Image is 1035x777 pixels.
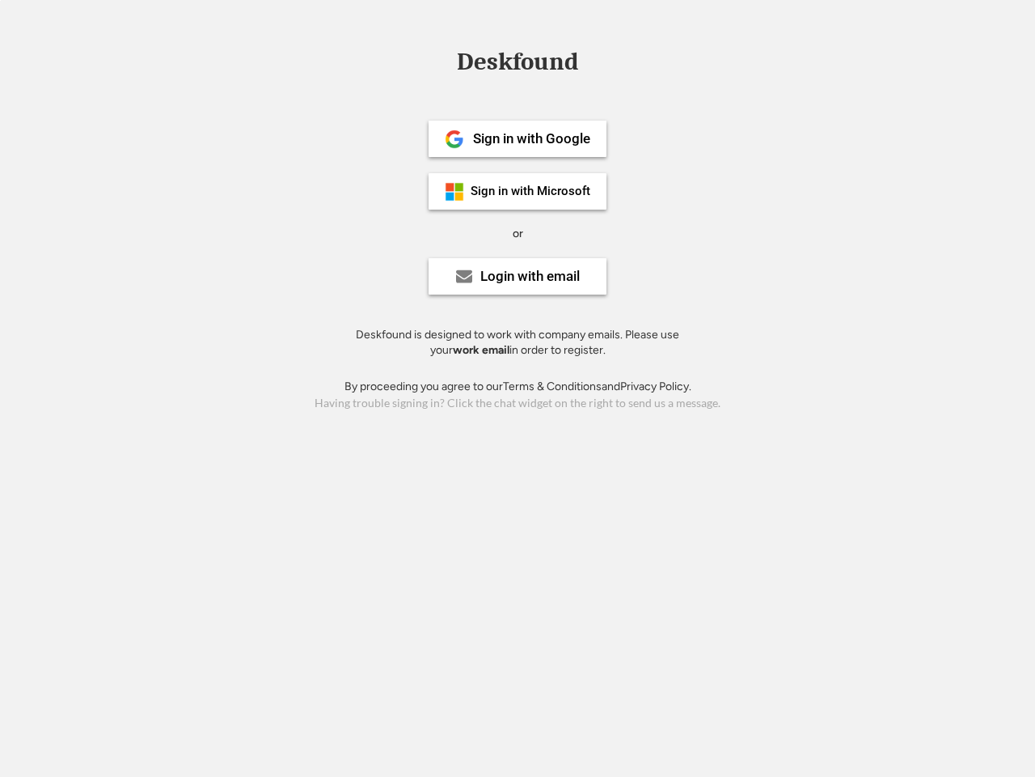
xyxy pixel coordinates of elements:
div: Login with email [480,270,580,283]
div: Sign in with Google [473,132,590,146]
div: Deskfound [449,49,586,74]
img: 1024px-Google__G__Logo.svg.png [445,129,464,149]
div: or [513,226,523,242]
div: Deskfound is designed to work with company emails. Please use your in order to register. [336,327,699,359]
img: ms-symbollockup_mssymbol_19.png [445,182,464,202]
div: Sign in with Microsoft [471,185,590,197]
a: Privacy Policy. [620,380,691,393]
div: By proceeding you agree to our and [344,379,691,395]
a: Terms & Conditions [503,380,602,393]
strong: work email [453,343,509,357]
